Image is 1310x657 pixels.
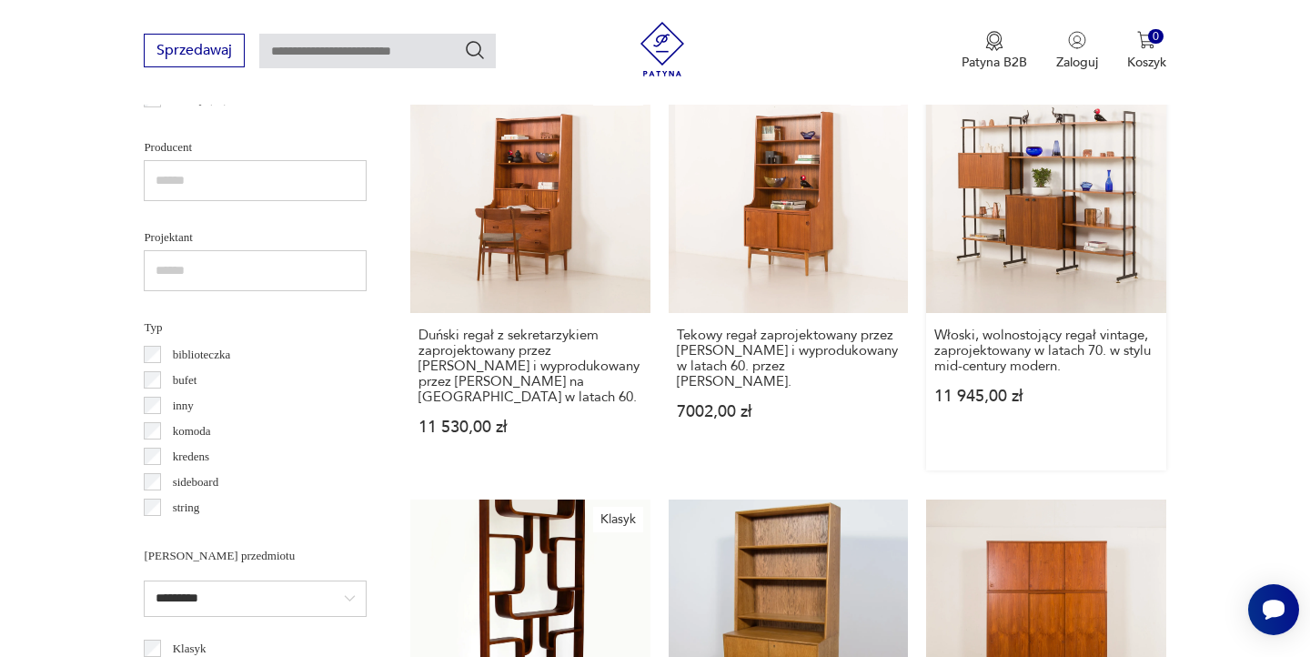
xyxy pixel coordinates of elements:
a: KlasykDuński regał z sekretarzykiem zaprojektowany przez Johannesa Sortha i wyprodukowany przez N... [410,73,650,470]
p: witryna [173,523,209,543]
button: 0Koszyk [1127,31,1166,71]
p: inny [173,396,194,416]
p: bufet [173,370,197,390]
p: string [173,498,200,518]
p: Czechosłowacja ( 6 ) [173,115,264,135]
p: Typ [144,318,367,338]
p: [PERSON_NAME] przedmiotu [144,546,367,566]
button: Zaloguj [1056,31,1098,71]
p: 7002,00 zł [677,404,900,419]
p: 11 945,00 zł [934,389,1157,404]
p: kredens [173,447,209,467]
iframe: Smartsupp widget button [1248,584,1299,635]
button: Sprzedawaj [144,34,245,67]
img: Ikona koszyka [1137,31,1155,49]
p: komoda [173,421,211,441]
p: Patyna B2B [962,54,1027,71]
p: Koszyk [1127,54,1166,71]
div: 0 [1148,29,1164,45]
a: Włoski, wolnostojący regał vintage, zaprojektowany w latach 70. w stylu mid-century modern.Włoski... [926,73,1165,470]
button: Szukaj [464,39,486,61]
p: sideboard [173,472,219,492]
img: Patyna - sklep z meblami i dekoracjami vintage [635,22,690,76]
a: KlasykTekowy regał zaprojektowany przez Johannesa Sortha i wyprodukowany w latach 60. przez Nexo ... [669,73,908,470]
button: Patyna B2B [962,31,1027,71]
p: Projektant [144,227,367,248]
img: Ikonka użytkownika [1068,31,1086,49]
h3: Tekowy regał zaprojektowany przez [PERSON_NAME] i wyprodukowany w latach 60. przez [PERSON_NAME]. [677,328,900,389]
h3: Włoski, wolnostojący regał vintage, zaprojektowany w latach 70. w stylu mid-century modern. [934,328,1157,374]
h3: Duński regał z sekretarzykiem zaprojektowany przez [PERSON_NAME] i wyprodukowany przez [PERSON_NA... [418,328,641,405]
a: Sprzedawaj [144,45,245,58]
p: Producent [144,137,367,157]
img: Ikona medalu [985,31,1003,51]
p: 11 530,00 zł [418,419,641,435]
p: Zaloguj [1056,54,1098,71]
p: biblioteczka [173,345,231,365]
a: Ikona medaluPatyna B2B [962,31,1027,71]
